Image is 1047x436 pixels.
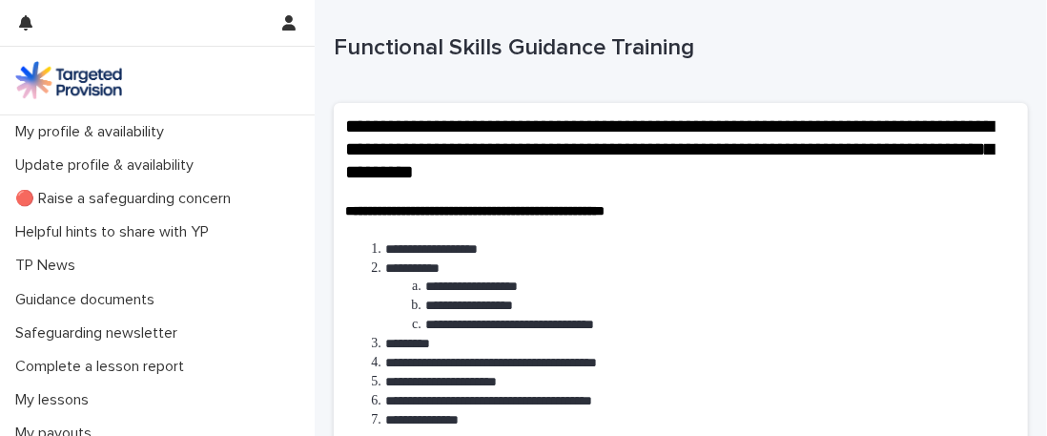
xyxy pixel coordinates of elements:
p: My lessons [8,391,104,409]
p: Safeguarding newsletter [8,324,193,343]
p: Functional Skills Guidance Training [334,34,1020,62]
p: My profile & availability [8,123,179,141]
img: M5nRWzHhSzIhMunXDL62 [15,61,122,99]
p: Helpful hints to share with YP [8,223,224,241]
p: Complete a lesson report [8,358,199,376]
p: Guidance documents [8,291,170,309]
p: Update profile & availability [8,156,209,175]
p: 🔴 Raise a safeguarding concern [8,190,246,208]
p: TP News [8,257,91,275]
